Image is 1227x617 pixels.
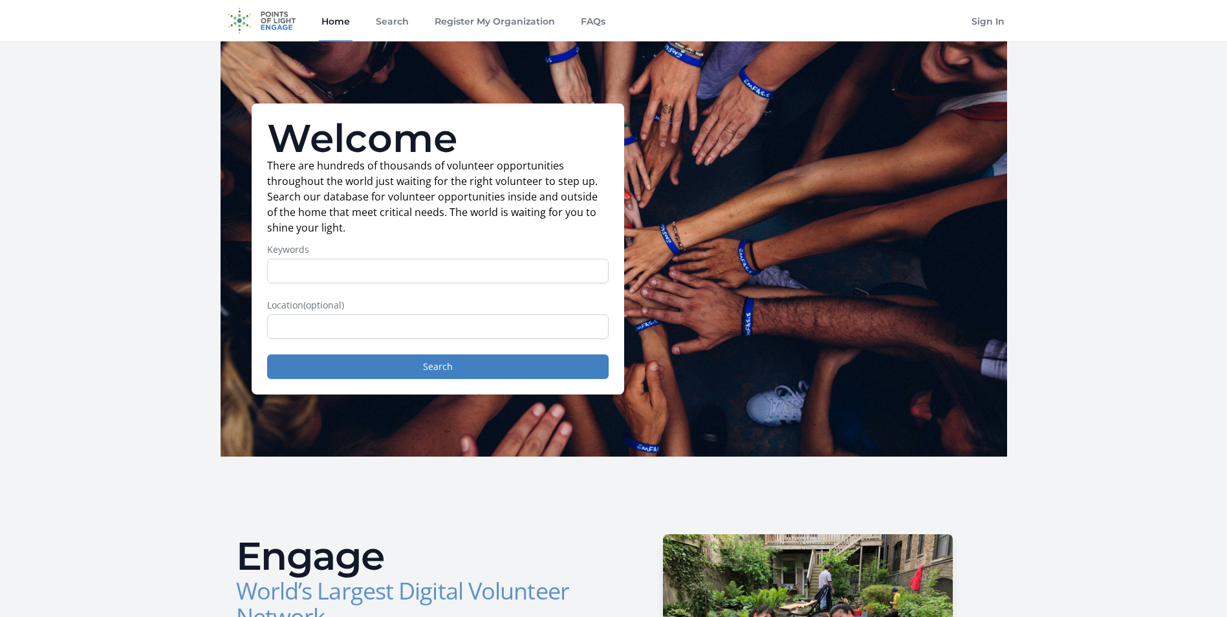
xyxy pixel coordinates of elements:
[303,299,344,311] span: (optional)
[267,119,609,158] h1: Welcome
[267,158,609,235] p: There are hundreds of thousands of volunteer opportunities throughout the world just waiting for ...
[267,299,609,312] label: Location
[236,537,603,576] h2: Engage
[267,354,609,379] button: Search
[267,243,609,256] label: Keywords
